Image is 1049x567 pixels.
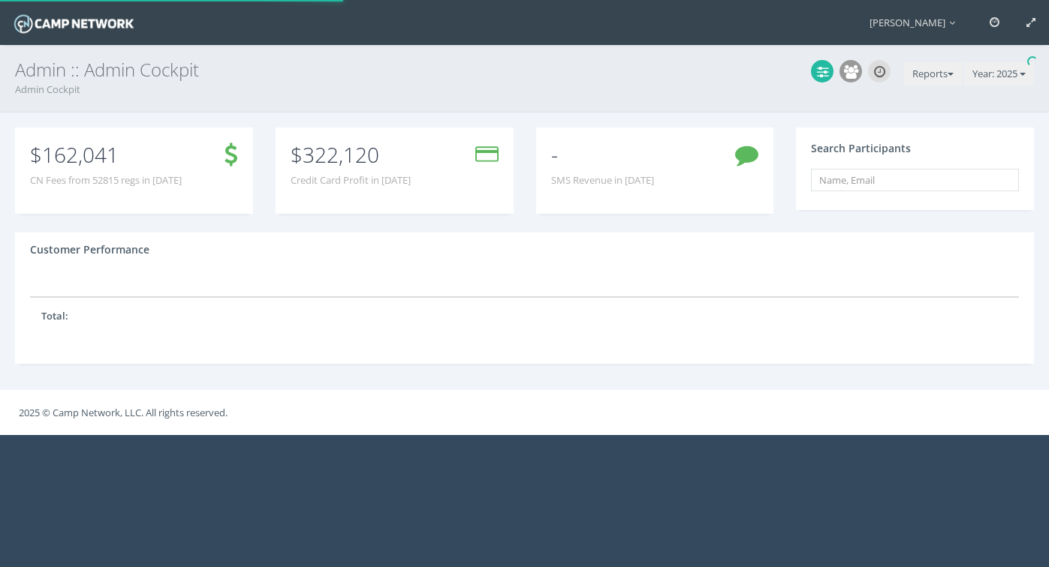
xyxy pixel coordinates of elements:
div: User Management [840,60,862,82]
th: Total: [30,297,137,334]
span: CN Fees from 52815 regs in [DATE] [30,173,182,187]
button: Reports [904,62,962,86]
h4: Search Participants [811,142,911,154]
img: Camp Network [11,10,137,37]
p: 2025 © Camp Network, LLC. All rights reserved. [19,404,1030,421]
span: - [551,140,558,169]
input: Name, Email [811,169,1019,191]
span: [PERSON_NAME] [870,16,963,29]
button: Year: 2025 [964,62,1034,86]
span: Year: 2025 [972,67,1017,80]
span: 322,120 [303,140,379,169]
span: SMS Revenue in [DATE] [551,173,654,187]
div: Manage Cron [868,60,891,82]
h4: Customer Performance [30,244,149,255]
a: Admin Cockpit [15,82,80,96]
p: $ [30,146,182,163]
p: $ [291,146,411,163]
span: Credit Card Profit in [DATE] [291,173,411,187]
div: Settings [811,60,833,82]
span: 162,041 [42,140,119,169]
h3: Admin :: Admin Cockpit [15,60,1034,79]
